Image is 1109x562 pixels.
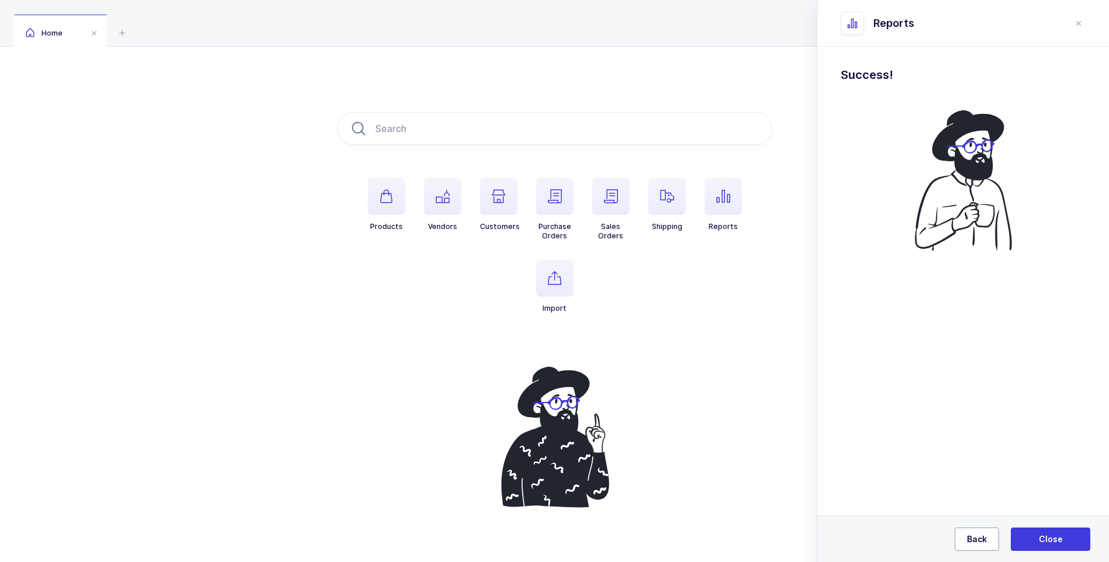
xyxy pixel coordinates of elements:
button: Close [1011,528,1090,551]
h1: Success! [841,65,1086,84]
button: SalesOrders [592,178,630,241]
span: Back [967,533,987,545]
span: Reports [873,16,914,30]
button: Customers [480,178,520,231]
span: Close [1039,533,1063,545]
button: Reports [704,178,742,231]
button: PurchaseOrders [536,178,573,241]
button: Products [368,178,405,231]
button: Vendors [424,178,461,231]
button: Import [536,259,573,313]
button: Back [955,528,999,551]
input: Search [337,112,772,145]
button: close drawer [1072,16,1086,30]
span: Home [26,29,63,37]
img: pointing-up.svg [489,360,620,514]
button: Shipping [648,178,686,231]
img: coffee.svg [898,103,1029,257]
